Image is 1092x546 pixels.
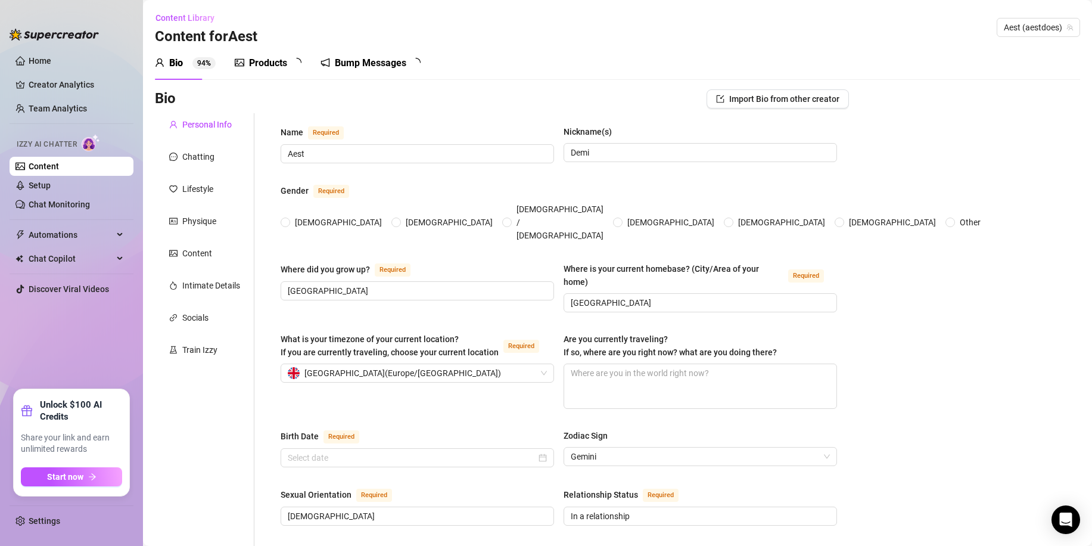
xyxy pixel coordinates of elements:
a: Settings [29,516,60,526]
strong: Unlock $100 AI Credits [40,399,122,423]
a: Team Analytics [29,104,87,113]
span: What is your timezone of your current location? If you are currently traveling, choose your curre... [281,334,499,357]
span: arrow-right [88,473,97,481]
div: Zodiac Sign [564,429,608,442]
span: Other [955,216,985,229]
div: Sexual Orientation [281,488,351,501]
div: Chatting [182,150,214,163]
a: Setup [29,181,51,190]
div: Personal Info [182,118,232,131]
span: team [1066,24,1074,31]
div: Where did you grow up? [281,263,370,276]
span: Content Library [155,13,214,23]
span: Required [788,269,824,283]
span: picture [235,58,244,67]
div: Content [182,247,212,260]
span: Chat Copilot [29,249,113,268]
span: Required [313,185,349,198]
input: Where did you grow up? [288,284,545,297]
input: Where is your current homebase? (City/Area of your home) [571,296,827,309]
span: gift [21,405,33,417]
div: Lifestyle [182,182,213,196]
div: Socials [182,311,209,324]
div: Birth Date [281,430,319,443]
span: idcard [169,217,178,225]
sup: 94% [192,57,216,69]
label: Where is your current homebase? (City/Area of your home) [564,262,837,288]
span: Required [308,126,344,139]
button: Content Library [155,8,224,27]
input: Birth Date [288,451,536,464]
span: picture [169,249,178,258]
input: Nickname(s) [571,146,827,159]
span: Required [356,489,392,502]
img: logo-BBDzfeDw.svg [10,29,99,41]
span: Required [643,489,679,502]
span: [DEMOGRAPHIC_DATA] [733,216,830,229]
label: Birth Date [281,429,372,443]
span: Izzy AI Chatter [17,139,77,150]
label: Name [281,125,357,139]
div: Physique [182,215,216,228]
label: Zodiac Sign [564,429,616,442]
div: Relationship Status [564,488,638,501]
button: Start nowarrow-right [21,467,122,486]
h3: Bio [155,89,176,108]
span: Share your link and earn unlimited rewards [21,432,122,455]
span: heart [169,185,178,193]
div: Open Intercom Messenger [1051,505,1080,534]
span: Required [323,430,359,443]
span: [GEOGRAPHIC_DATA] ( Europe/[GEOGRAPHIC_DATA] ) [304,364,501,382]
span: loading [292,58,301,67]
a: Chat Monitoring [29,200,90,209]
a: Creator Analytics [29,75,124,94]
label: Gender [281,184,362,198]
span: Are you currently traveling? If so, where are you right now? what are you doing there? [564,334,777,357]
span: user [169,120,178,129]
span: user [155,58,164,67]
div: Gender [281,184,309,197]
div: Bump Messages [335,56,406,70]
div: Nickname(s) [564,125,612,138]
span: Gemini [571,448,830,466]
span: thunderbolt [15,230,25,240]
span: fire [169,281,178,290]
span: [DEMOGRAPHIC_DATA] [401,216,497,229]
span: [DEMOGRAPHIC_DATA] / [DEMOGRAPHIC_DATA] [512,203,608,242]
span: Required [503,340,539,353]
a: Home [29,56,51,66]
label: Where did you grow up? [281,262,424,277]
input: Name [288,147,545,160]
div: Name [281,126,303,139]
a: Discover Viral Videos [29,284,109,294]
span: [DEMOGRAPHIC_DATA] [844,216,941,229]
span: experiment [169,346,178,354]
img: AI Chatter [82,134,100,151]
span: loading [411,58,421,67]
span: link [169,314,178,322]
img: gb [288,367,300,379]
label: Sexual Orientation [281,488,405,502]
span: [DEMOGRAPHIC_DATA] [290,216,387,229]
span: notification [321,58,330,67]
label: Relationship Status [564,488,692,502]
img: Chat Copilot [15,255,23,263]
div: Train Izzy [182,343,217,356]
span: Automations [29,225,113,244]
span: [DEMOGRAPHIC_DATA] [623,216,719,229]
label: Nickname(s) [564,125,620,138]
div: Intimate Details [182,279,240,292]
button: Import Bio from other creator [707,89,849,108]
span: Import Bio from other creator [729,94,839,104]
span: Start now [47,472,83,482]
div: Where is your current homebase? (City/Area of your home) [564,262,783,288]
span: Aest (aestdoes) [1004,18,1073,36]
div: Products [249,56,287,70]
a: Content [29,162,59,171]
input: Sexual Orientation [288,510,545,523]
span: Required [375,263,410,277]
span: message [169,153,178,161]
div: Bio [169,56,183,70]
span: import [716,95,724,103]
input: Relationship Status [571,510,827,523]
